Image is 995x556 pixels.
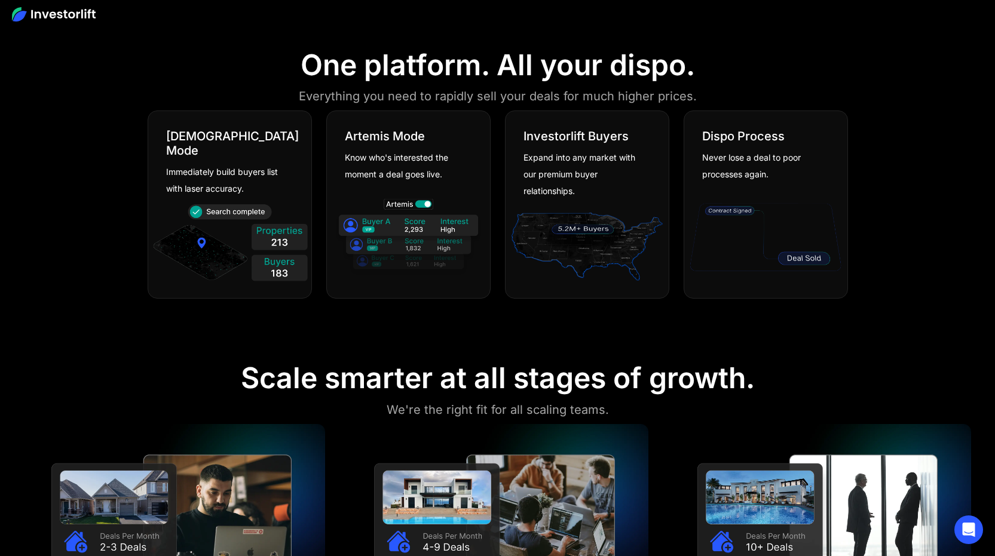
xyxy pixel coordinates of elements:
div: One platform. All your dispo. [301,48,695,82]
div: [DEMOGRAPHIC_DATA] Mode [166,129,299,158]
div: Everything you need to rapidly sell your deals for much higher prices. [299,87,697,106]
div: Expand into any market with our premium buyer relationships. [523,149,642,199]
div: Dispo Process [702,129,785,143]
div: We're the right fit for all scaling teams. [387,400,609,419]
div: Artemis Mode [345,129,425,143]
div: Scale smarter at all stages of growth. [241,361,755,395]
div: Know who's interested the moment a deal goes live. [345,149,463,183]
div: Never lose a deal to poor processes again. [702,149,821,183]
div: Immediately build buyers list with laser accuracy. [166,164,284,197]
div: Open Intercom Messenger [954,515,983,544]
div: Investorlift Buyers [523,129,629,143]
